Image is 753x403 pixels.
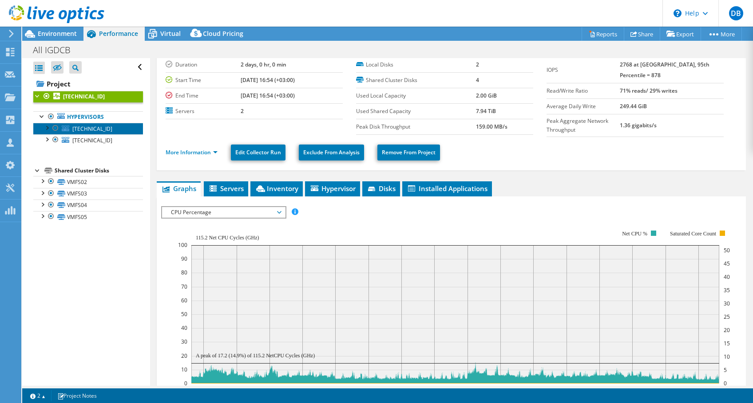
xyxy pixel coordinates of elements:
span: CPU Percentage [166,207,281,218]
span: Servers [208,184,244,193]
a: Project [33,77,143,91]
span: [TECHNICAL_ID] [72,125,112,133]
label: Peak Aggregate Network Throughput [547,117,620,134]
a: [TECHNICAL_ID] [33,123,143,134]
a: Hypervisors [33,111,143,123]
label: Peak Disk Throughput [356,122,476,131]
span: Hypervisor [309,184,356,193]
a: Edit Collector Run [231,145,285,160]
text: 20 [724,326,730,334]
span: Inventory [255,184,298,193]
text: Saturated Core Count [670,231,717,237]
text: 115.2 Net CPU Cycles (GHz) [196,235,259,241]
label: IOPS [547,66,620,74]
a: Project Notes [51,390,103,401]
text: 25 [724,313,730,321]
b: 1.36 gigabits/s [620,121,657,129]
label: Average Daily Write [547,102,620,111]
text: 100 [178,241,187,249]
text: A peak of 17.2 (14.9%) of 115.2 NetCPU Cycles (GHz) [196,352,315,359]
text: 0 [184,380,187,387]
label: Shared Cluster Disks [356,76,476,85]
text: 40 [724,273,730,281]
a: VMFS02 [33,176,143,188]
text: 90 [181,255,187,262]
a: VMFS04 [33,200,143,211]
a: [TECHNICAL_ID] [33,91,143,102]
b: 2768 at [GEOGRAPHIC_DATA], 95th Percentile = 878 [620,61,709,79]
text: 50 [724,246,730,254]
b: [DATE] 16:54 (+03:00) [241,92,295,99]
span: Environment [38,29,77,38]
b: 2 days, 0 hr, 0 min [241,61,286,68]
span: Disks [367,184,396,193]
text: 30 [724,300,730,307]
label: Start Time [166,76,241,85]
text: 30 [181,338,187,345]
a: More Information [166,149,218,156]
label: End Time [166,91,241,100]
b: 4 [476,76,479,84]
span: Graphs [161,184,196,193]
span: Virtual [160,29,181,38]
label: Used Local Capacity [356,91,476,100]
b: 71% reads/ 29% writes [620,87,678,94]
span: DB [729,6,743,20]
a: 2 [24,390,52,401]
h1: All IGDCB [29,45,84,55]
text: 80 [181,269,187,276]
text: 35 [724,286,730,294]
text: 20 [181,352,187,360]
label: Read/Write Ratio [547,86,620,95]
label: Used Shared Capacity [356,107,476,116]
label: Duration [166,60,241,69]
a: Exclude From Analysis [299,145,364,160]
a: VMFS03 [33,188,143,200]
text: 70 [181,283,187,290]
span: Installed Applications [407,184,487,193]
a: Reports [582,27,624,41]
span: Cloud Pricing [203,29,243,38]
b: 2 [476,61,479,68]
text: Net CPU % [622,231,647,237]
a: Share [624,27,660,41]
b: 2 [241,107,244,115]
a: Remove From Project [377,145,440,160]
text: 10 [181,366,187,373]
b: [DATE] 16:54 (+03:00) [241,76,295,84]
b: 2.00 GiB [476,92,497,99]
text: 15 [724,340,730,347]
text: 45 [724,260,730,267]
b: 249.44 GiB [620,102,647,110]
text: 0 [724,380,727,387]
a: More [701,27,742,41]
text: 10 [724,353,730,360]
span: [TECHNICAL_ID] [72,137,112,144]
b: 7.94 TiB [476,107,496,115]
label: Servers [166,107,241,116]
text: 5 [724,366,727,374]
a: [TECHNICAL_ID] [33,134,143,146]
b: [TECHNICAL_ID] [63,93,105,100]
div: Shared Cluster Disks [55,165,143,176]
a: VMFS05 [33,211,143,223]
span: Performance [99,29,138,38]
text: 50 [181,310,187,318]
a: Export [660,27,701,41]
text: 60 [181,297,187,304]
label: Local Disks [356,60,476,69]
svg: \n [674,9,682,17]
text: 40 [181,324,187,332]
b: 159.00 MB/s [476,123,507,130]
